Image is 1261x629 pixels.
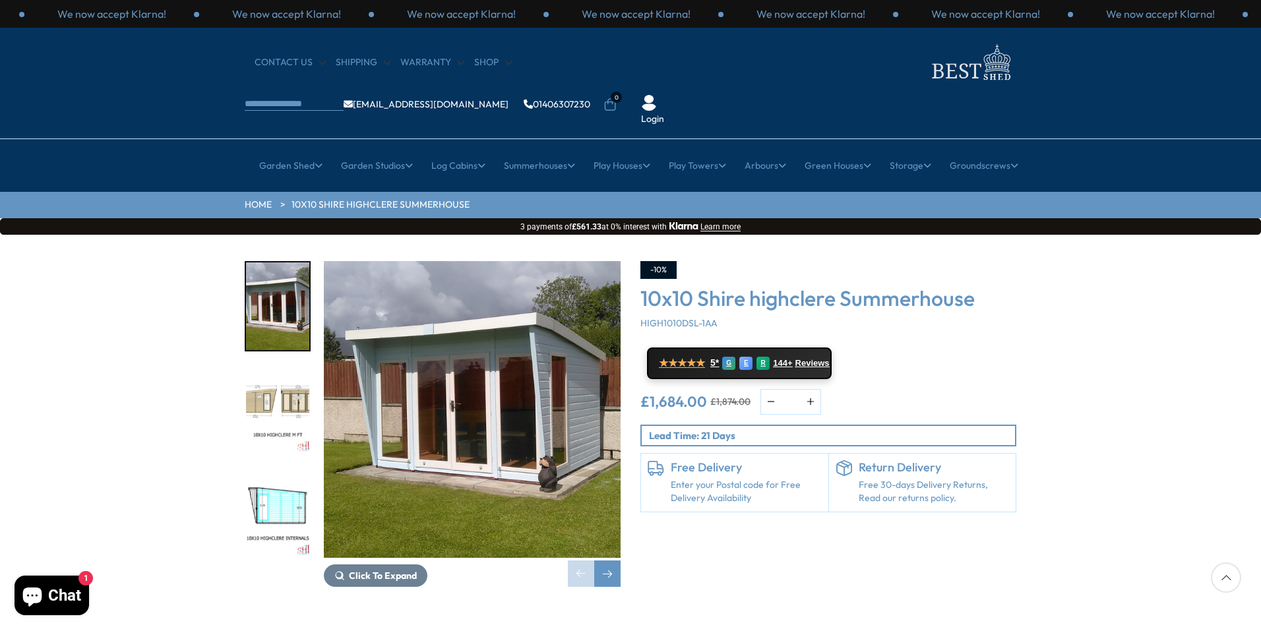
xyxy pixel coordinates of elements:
[671,460,822,475] h6: Free Delivery
[374,7,549,21] div: 1 / 3
[649,429,1015,442] p: Lead Time: 21 Days
[324,261,621,587] div: 1 / 4
[245,467,311,558] div: 3 / 4
[640,285,1016,311] h3: 10x10 Shire highclere Summerhouse
[245,261,311,351] div: 1 / 4
[341,149,413,182] a: Garden Studios
[671,479,822,504] a: Enter your Postal code for Free Delivery Availability
[669,149,726,182] a: Play Towers
[898,7,1073,21] div: 1 / 3
[259,149,323,182] a: Garden Shed
[549,7,723,21] div: 2 / 3
[611,92,622,103] span: 0
[524,100,590,109] a: 01406307230
[407,7,516,21] p: We now accept Klarna!
[773,358,792,369] span: 144+
[710,397,751,406] del: £1,874.00
[324,564,427,587] button: Click To Expand
[594,560,621,587] div: Next slide
[931,7,1040,21] p: We now accept Klarna!
[324,261,621,558] img: 10x10 Shire highclere Summerhouse
[641,95,657,111] img: User Icon
[246,469,309,556] img: 10x10_Highclere_INTERNALS_A5681_7641ae9c-10d3-48a0-a0e9-057b42ee9bc5_200x200.jpg
[199,7,374,21] div: 3 / 3
[890,149,931,182] a: Storage
[859,479,1010,504] p: Free 30-days Delivery Returns, Read our returns policy.
[795,358,830,369] span: Reviews
[603,98,617,111] a: 0
[245,365,311,455] div: 2 / 4
[292,198,470,212] a: 10x10 Shire highclere Summerhouse
[739,357,753,370] div: E
[640,261,677,279] div: -10%
[1106,7,1215,21] p: We now accept Klarna!
[11,576,93,618] inbox-online-store-chat: Shopify online store chat
[594,149,650,182] a: Play Houses
[1073,7,1248,21] div: 2 / 3
[722,357,735,370] div: G
[659,357,705,369] span: ★★★★★
[745,149,786,182] a: Arbours
[756,357,770,370] div: R
[950,149,1018,182] a: Groundscrews
[756,7,865,21] p: We now accept Klarna!
[640,317,718,329] span: HIGH1010DSL-1AA
[568,560,594,587] div: Previous slide
[344,100,508,109] a: [EMAIL_ADDRESS][DOMAIN_NAME]
[246,262,309,350] img: Highclere10x8-9_200x200.jpg
[245,198,272,212] a: HOME
[924,41,1016,84] img: logo
[400,56,464,69] a: Warranty
[349,570,417,582] span: Click To Expand
[246,366,309,454] img: 10x10_Highclere_M_FT_A5681_8c484c8a-2fec-40d8-98e7-893ff8ae6641_200x200.jpg
[640,394,707,409] ins: £1,684.00
[431,149,485,182] a: Log Cabins
[859,460,1010,475] h6: Return Delivery
[723,7,898,21] div: 3 / 3
[805,149,871,182] a: Green Houses
[336,56,390,69] a: Shipping
[474,56,512,69] a: Shop
[24,7,199,21] div: 2 / 3
[57,7,166,21] p: We now accept Klarna!
[582,7,691,21] p: We now accept Klarna!
[232,7,341,21] p: We now accept Klarna!
[641,113,664,126] a: Login
[647,347,832,379] a: ★★★★★ 5* G E R 144+ Reviews
[504,149,575,182] a: Summerhouses
[255,56,326,69] a: CONTACT US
